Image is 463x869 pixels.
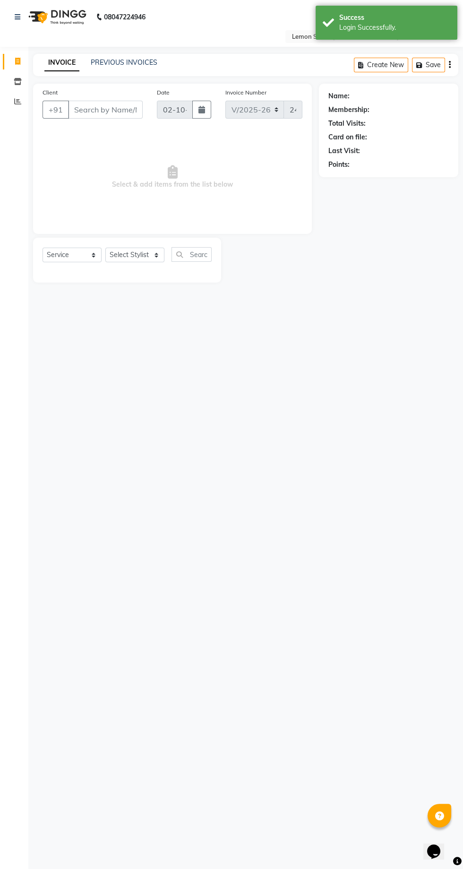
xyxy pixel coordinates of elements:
[328,91,350,101] div: Name:
[24,4,89,30] img: logo
[43,88,58,97] label: Client
[171,247,212,262] input: Search or Scan
[157,88,170,97] label: Date
[328,105,369,115] div: Membership:
[328,146,360,156] div: Last Visit:
[43,101,69,119] button: +91
[104,4,146,30] b: 08047224946
[43,130,302,224] span: Select & add items from the list below
[68,101,143,119] input: Search by Name/Mobile/Email/Code
[328,132,367,142] div: Card on file:
[339,13,450,23] div: Success
[44,54,79,71] a: INVOICE
[354,58,408,72] button: Create New
[328,160,350,170] div: Points:
[339,23,450,33] div: Login Successfully.
[328,119,366,129] div: Total Visits:
[91,58,157,67] a: PREVIOUS INVOICES
[412,58,445,72] button: Save
[225,88,266,97] label: Invoice Number
[423,831,454,860] iframe: chat widget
